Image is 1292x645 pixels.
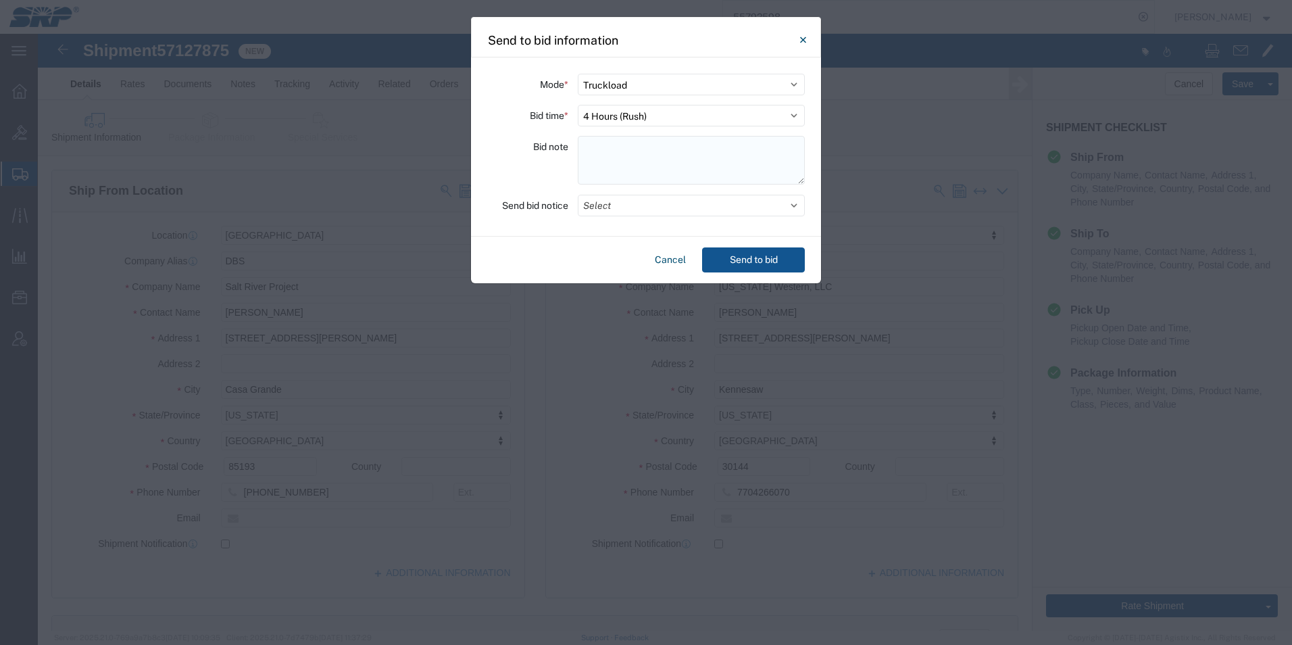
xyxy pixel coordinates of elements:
label: Bid note [533,136,568,158]
label: Mode [540,74,568,95]
button: Select [578,195,805,216]
button: Send to bid [702,247,805,272]
button: Cancel [649,247,691,272]
h4: Send to bid information [488,31,618,49]
button: Close [789,26,816,53]
label: Bid time [530,105,568,126]
label: Send bid notice [502,195,568,216]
